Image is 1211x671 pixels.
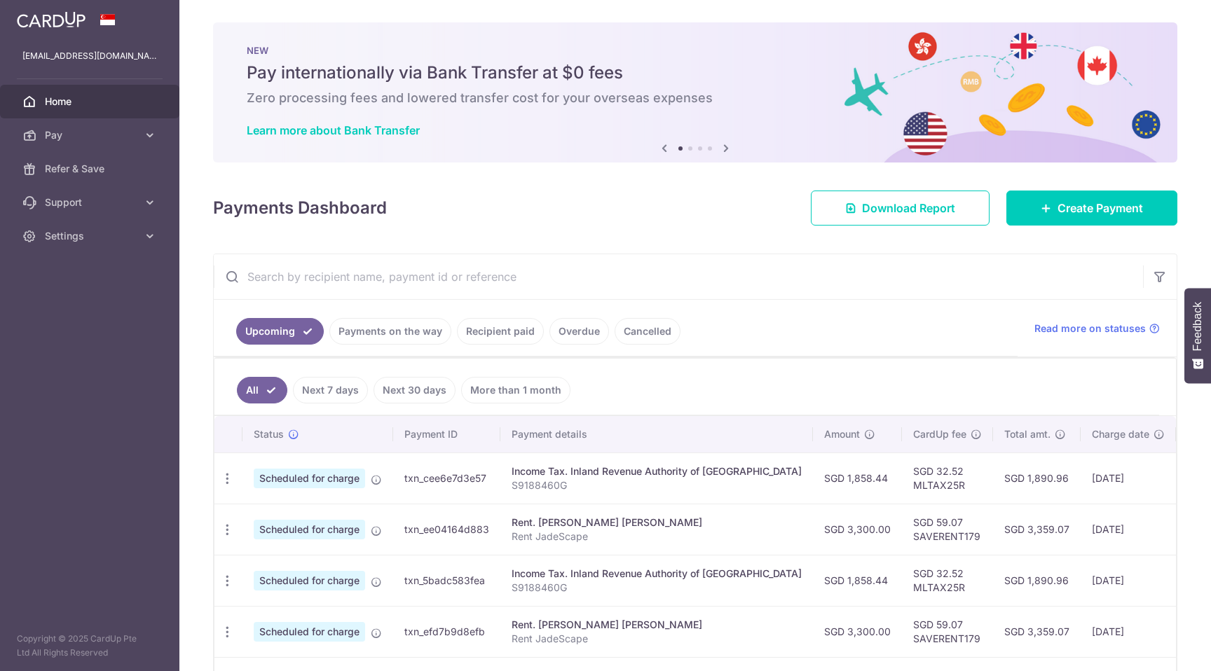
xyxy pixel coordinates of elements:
td: SGD 1,858.44 [813,555,902,606]
p: NEW [247,45,1144,56]
span: Read more on statuses [1034,321,1146,335]
span: Amount [824,427,860,441]
img: CardUp [17,11,85,28]
span: Download Report [862,200,955,216]
img: Bank transfer banner [213,22,1177,162]
td: SGD 3,300.00 [813,606,902,657]
h4: Payments Dashboard [213,195,387,221]
span: Feedback [1191,302,1204,351]
a: Recipient paid [457,318,544,345]
a: Payments on the way [329,318,451,345]
td: [DATE] [1081,555,1176,606]
td: SGD 32.52 MLTAX25R [902,555,993,606]
a: Download Report [811,191,990,226]
td: SGD 1,890.96 [993,555,1081,606]
span: Scheduled for charge [254,520,365,539]
a: Cancelled [615,318,680,345]
a: Read more on statuses [1034,321,1160,335]
td: SGD 3,359.07 [993,606,1081,657]
h6: Zero processing fees and lowered transfer cost for your overseas expenses [247,90,1144,106]
p: Rent JadeScape [512,632,802,646]
a: Overdue [549,318,609,345]
div: Income Tax. Inland Revenue Authority of [GEOGRAPHIC_DATA] [512,464,802,478]
span: Pay [45,128,137,142]
td: [DATE] [1081,606,1176,657]
span: CardUp fee [913,427,966,441]
p: S9188460G [512,478,802,492]
td: SGD 3,300.00 [813,504,902,555]
td: SGD 59.07 SAVERENT179 [902,504,993,555]
span: Home [45,95,137,109]
td: SGD 1,890.96 [993,452,1081,504]
td: txn_cee6e7d3e57 [393,452,500,504]
span: Refer & Save [45,162,137,176]
th: Payment ID [393,416,500,452]
td: SGD 32.52 MLTAX25R [902,452,993,504]
span: Support [45,195,137,209]
h5: Pay internationally via Bank Transfer at $0 fees [247,62,1144,84]
span: Settings [45,229,137,243]
th: Payment details [500,416,813,452]
a: All [237,377,287,403]
a: Next 30 days [374,377,456,403]
p: Rent JadeScape [512,530,802,544]
td: txn_efd7b9d8efb [393,606,500,657]
td: SGD 59.07 SAVERENT179 [902,606,993,657]
p: [EMAIL_ADDRESS][DOMAIN_NAME] [22,49,157,63]
a: Learn more about Bank Transfer [247,123,420,137]
td: SGD 3,359.07 [993,504,1081,555]
a: More than 1 month [461,377,570,403]
button: Feedback - Show survey [1184,288,1211,383]
div: Rent. [PERSON_NAME] [PERSON_NAME] [512,516,802,530]
td: txn_5badc583fea [393,555,500,606]
span: Charge date [1092,427,1149,441]
span: Scheduled for charge [254,571,365,590]
div: Income Tax. Inland Revenue Authority of [GEOGRAPHIC_DATA] [512,567,802,581]
div: Rent. [PERSON_NAME] [PERSON_NAME] [512,618,802,632]
span: Scheduled for charge [254,469,365,488]
span: Total amt. [1004,427,1051,441]
span: Status [254,427,284,441]
input: Search by recipient name, payment id or reference [214,254,1143,299]
a: Next 7 days [293,377,368,403]
span: Scheduled for charge [254,622,365,642]
p: S9188460G [512,581,802,595]
span: Create Payment [1058,200,1143,216]
td: [DATE] [1081,452,1176,504]
a: Create Payment [1006,191,1177,226]
td: txn_ee04164d883 [393,504,500,555]
td: [DATE] [1081,504,1176,555]
a: Upcoming [236,318,324,345]
td: SGD 1,858.44 [813,452,902,504]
